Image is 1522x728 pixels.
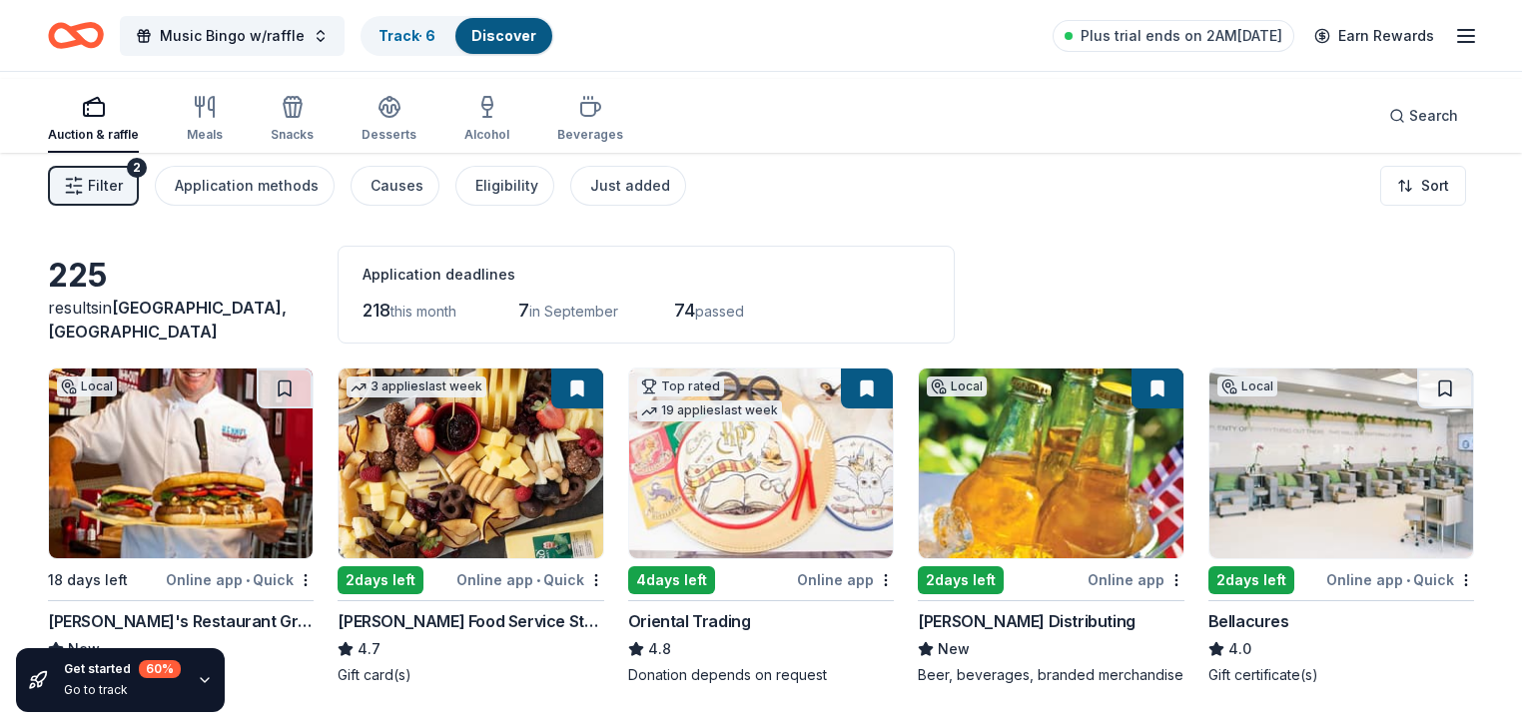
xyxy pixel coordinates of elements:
span: passed [695,303,744,320]
div: Online app Quick [1326,567,1474,592]
a: Image for Andrews DistributingLocal2days leftOnline app[PERSON_NAME] DistributingNewBeer, beverag... [918,367,1183,685]
span: Plus trial ends on 2AM[DATE] [1081,24,1282,48]
div: 225 [48,256,314,296]
img: Image for Kenny's Restaurant Group [49,368,313,558]
div: 2 days left [918,566,1004,594]
button: Search [1373,96,1474,136]
span: 4.8 [648,637,671,661]
button: Meals [187,87,223,153]
div: Eligibility [475,174,538,198]
span: New [938,637,970,661]
button: Eligibility [455,166,554,206]
div: Beer, beverages, branded merchandise [918,665,1183,685]
button: Sort [1380,166,1466,206]
div: Causes [371,174,423,198]
span: • [246,572,250,588]
div: Beverages [557,127,623,143]
div: Top rated [637,376,724,396]
button: Alcohol [464,87,509,153]
div: results [48,296,314,344]
span: 74 [674,300,695,321]
button: Auction & raffle [48,87,139,153]
a: Track· 6 [379,27,435,44]
img: Image for Gordon Food Service Store [339,368,602,558]
div: Online app [797,567,894,592]
div: 18 days left [48,568,128,592]
div: Online app [1088,567,1184,592]
div: 4 days left [628,566,715,594]
span: Filter [88,174,123,198]
span: Sort [1421,174,1449,198]
div: Desserts [362,127,416,143]
div: 3 applies last week [347,376,486,397]
a: Plus trial ends on 2AM[DATE] [1053,20,1294,52]
div: Gift certificate(s) [1208,665,1474,685]
div: Online app Quick [456,567,604,592]
span: 4.7 [358,637,380,661]
button: Beverages [557,87,623,153]
img: Image for Andrews Distributing [919,368,1182,558]
button: Just added [570,166,686,206]
div: Snacks [271,127,314,143]
div: [PERSON_NAME] Distributing [918,609,1136,633]
div: Oriental Trading [628,609,751,633]
span: [GEOGRAPHIC_DATA], [GEOGRAPHIC_DATA] [48,298,287,342]
img: Image for Oriental Trading [629,368,893,558]
div: 2 [127,158,147,178]
span: in September [529,303,618,320]
a: Earn Rewards [1302,18,1446,54]
button: Application methods [155,166,335,206]
div: [PERSON_NAME] Food Service Store [338,609,603,633]
div: 60 % [139,660,181,678]
a: Image for Gordon Food Service Store3 applieslast week2days leftOnline app•Quick[PERSON_NAME] Food... [338,367,603,685]
button: Snacks [271,87,314,153]
div: 19 applies last week [637,400,782,421]
div: Local [927,376,987,396]
button: Music Bingo w/raffle [120,16,345,56]
a: Image for Oriental TradingTop rated19 applieslast week4days leftOnline appOriental Trading4.8Dona... [628,367,894,685]
div: Alcohol [464,127,509,143]
div: Donation depends on request [628,665,894,685]
div: Local [1217,376,1277,396]
button: Filter2 [48,166,139,206]
button: Desserts [362,87,416,153]
div: Bellacures [1208,609,1289,633]
div: 2 days left [338,566,423,594]
span: in [48,298,287,342]
div: Go to track [64,682,181,698]
span: 4.0 [1228,637,1251,661]
button: Causes [351,166,439,206]
div: Application methods [175,174,319,198]
span: Music Bingo w/raffle [160,24,305,48]
div: Online app Quick [166,567,314,592]
span: • [1406,572,1410,588]
span: 7 [518,300,529,321]
span: • [536,572,540,588]
div: Just added [590,174,670,198]
div: Auction & raffle [48,127,139,143]
div: Local [57,376,117,396]
div: 2 days left [1208,566,1294,594]
a: Home [48,12,104,59]
div: [PERSON_NAME]'s Restaurant Group [48,609,314,633]
span: this month [390,303,456,320]
a: Discover [471,27,536,44]
div: Application deadlines [363,263,930,287]
div: Get started [64,660,181,678]
img: Image for Bellacures [1209,368,1473,558]
a: Image for Kenny's Restaurant GroupLocal18 days leftOnline app•Quick[PERSON_NAME]'s Restaurant Gro... [48,367,314,685]
a: Image for BellacuresLocal2days leftOnline app•QuickBellacures4.0Gift certificate(s) [1208,367,1474,685]
span: Search [1409,104,1458,128]
span: 218 [363,300,390,321]
button: Track· 6Discover [361,16,554,56]
div: Meals [187,127,223,143]
div: Gift card(s) [338,665,603,685]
